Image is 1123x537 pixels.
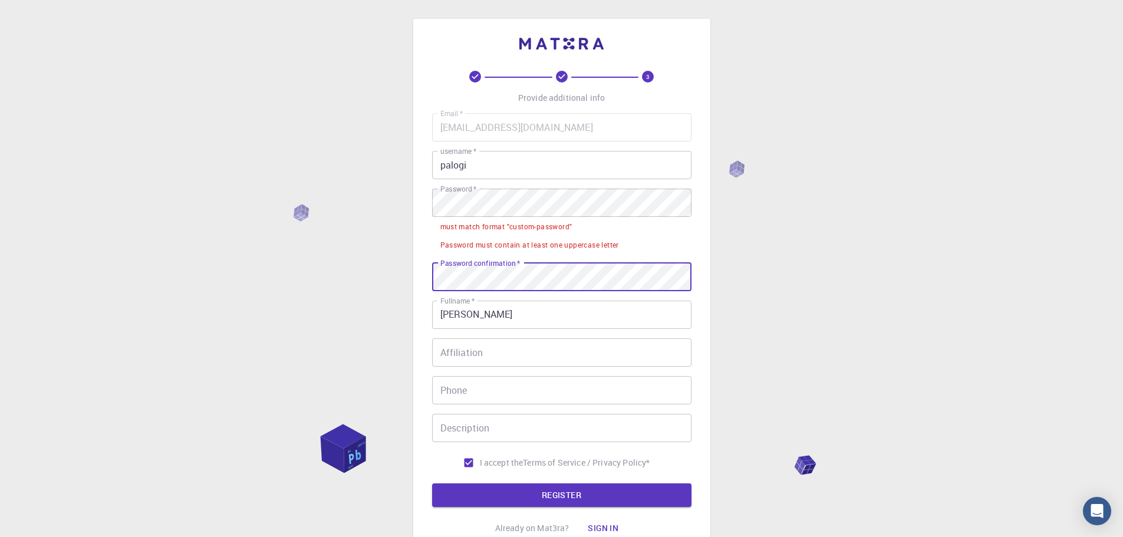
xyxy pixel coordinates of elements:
label: Password confirmation [440,258,520,268]
text: 3 [646,73,650,81]
label: Email [440,108,463,118]
a: Terms of Service / Privacy Policy* [523,457,650,469]
label: Password [440,184,476,194]
div: Password must contain at least one uppercase letter [440,239,619,251]
div: must match format "custom-password" [440,221,572,233]
button: REGISTER [432,483,691,507]
p: Provide additional info [518,92,605,104]
label: username [440,146,476,156]
div: Open Intercom Messenger [1083,497,1111,525]
label: Fullname [440,296,475,306]
span: I accept the [480,457,523,469]
p: Terms of Service / Privacy Policy * [523,457,650,469]
p: Already on Mat3ra? [495,522,569,534]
